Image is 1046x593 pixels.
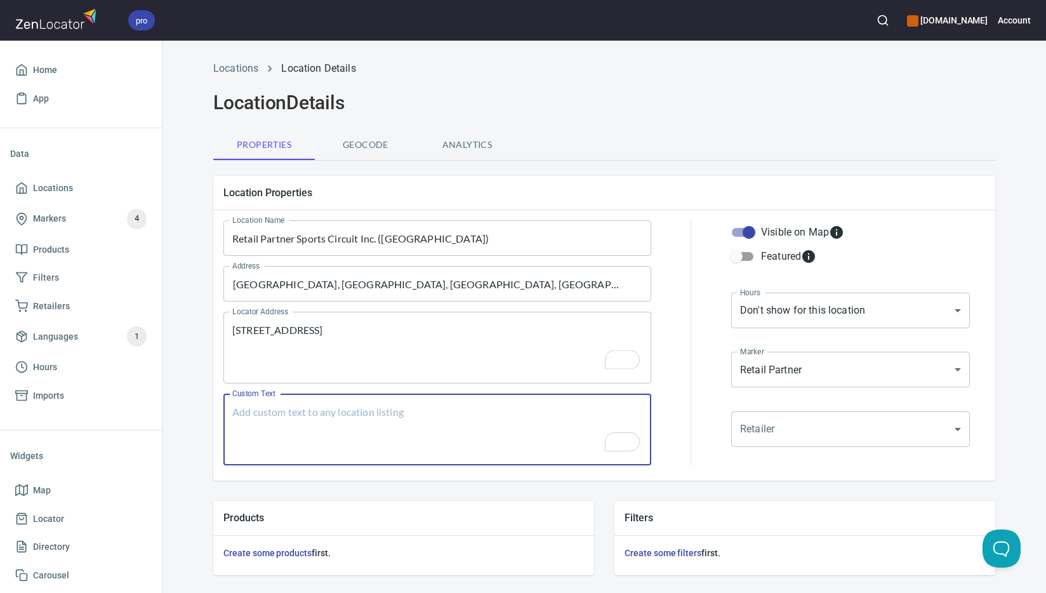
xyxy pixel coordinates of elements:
span: App [33,91,49,107]
h6: [DOMAIN_NAME] [907,13,988,27]
span: pro [128,14,155,27]
a: Retailers [10,292,152,321]
a: Locations [213,62,258,74]
button: Account [998,6,1031,34]
span: Retailers [33,298,70,314]
button: color-CE600E [907,15,918,27]
h6: first. [223,546,584,560]
span: Directory [33,539,70,555]
span: Properties [221,137,307,153]
h5: Location Properties [223,186,985,199]
div: Manage your apps [907,6,988,34]
svg: Whether the location is visible on the map. [829,225,844,240]
a: Carousel [10,561,152,590]
a: Locations [10,174,152,203]
a: App [10,84,152,113]
div: Retail Partner [731,352,970,387]
div: Featured [761,249,816,264]
a: Location Details [281,62,355,74]
span: Imports [33,388,64,404]
a: Filters [10,263,152,292]
a: Hours [10,353,152,382]
div: pro [128,10,155,30]
svg: Featured locations are moved to the top of the search results list. [801,249,816,264]
div: Visible on Map [761,225,844,240]
a: Languages1 [10,320,152,353]
span: Geocode [322,137,409,153]
li: Data [10,138,152,169]
span: Locator [33,511,64,527]
h5: Products [223,511,584,524]
span: 4 [127,211,147,226]
span: Markers [33,211,66,227]
a: Directory [10,533,152,561]
a: Create some filters [625,548,701,558]
span: Filters [33,270,59,286]
button: Search [869,6,897,34]
img: zenlocator [15,5,100,32]
a: Create some products [223,548,312,558]
h6: Account [998,13,1031,27]
h2: Location Details [213,91,995,114]
div: ​ [731,411,970,447]
span: Map [33,483,51,498]
textarea: To enrich screen reader interactions, please activate Accessibility in Grammarly extension settings [232,324,642,372]
h5: Filters [625,511,985,524]
span: Products [33,242,69,258]
a: Markers4 [10,203,152,236]
nav: breadcrumb [213,61,995,76]
a: Locator [10,505,152,533]
textarea: To enrich screen reader interactions, please activate Accessibility in Grammarly extension settings [232,406,642,454]
span: Analytics [424,137,510,153]
a: Map [10,476,152,505]
span: Carousel [33,568,69,583]
span: Home [33,62,57,78]
span: Hours [33,359,57,375]
a: Imports [10,382,152,410]
iframe: Help Scout Beacon - Open [983,530,1021,568]
div: Don't show for this location [731,293,970,328]
li: Widgets [10,441,152,471]
a: Home [10,56,152,84]
span: Locations [33,180,73,196]
span: 1 [127,330,147,344]
a: Products [10,236,152,264]
span: Languages [33,329,78,345]
h6: first. [625,546,985,560]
